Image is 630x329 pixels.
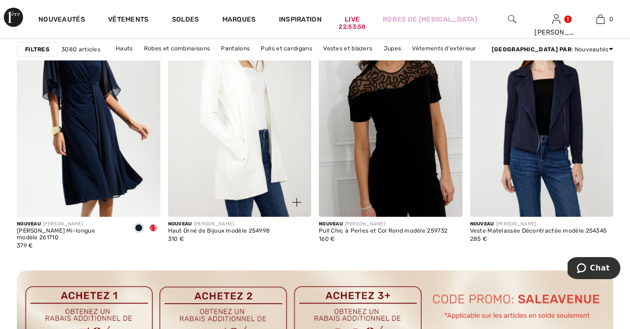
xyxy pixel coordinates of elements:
[319,221,448,228] div: [PERSON_NAME]
[38,15,85,25] a: Nouveautés
[318,42,377,55] a: Vestes et blazers
[345,14,360,24] a: Live22:53:58
[168,235,184,242] span: 310 €
[383,14,477,24] a: Robes de [MEDICAL_DATA]
[222,15,256,25] a: Marques
[216,42,254,55] a: Pantalons
[508,13,516,25] img: recherche
[25,45,49,54] strong: Filtres
[579,13,622,25] a: 0
[168,2,312,217] a: Haut Orné de Bijoux modèle 254998. Blanc d'hiver
[319,235,335,242] span: 160 €
[146,221,160,236] div: Paradise coral
[61,45,100,54] span: 3080 articles
[168,221,192,227] span: Nouveau
[279,15,322,25] span: Inspiration
[168,228,270,235] div: Haut Orné de Bijoux modèle 254998
[319,221,343,227] span: Nouveau
[470,221,494,227] span: Nouveau
[319,2,462,217] img: Pull Chic à Perles et Col Rond modèle 259732. Noir
[470,235,487,242] span: 285 €
[470,228,607,235] div: Veste Matelassée Décontractée modèle 254345
[552,14,560,23] a: Se connecter
[552,13,560,25] img: Mes infos
[111,42,138,55] a: Hauts
[492,45,613,54] div: : Nouveautés
[339,23,365,32] div: 22:53:58
[139,42,215,55] a: Robes et combinaisons
[407,42,481,55] a: Vêtements d'extérieur
[17,221,41,227] span: Nouveau
[168,221,270,228] div: [PERSON_NAME]
[172,15,199,25] a: Soldes
[470,2,614,217] img: Veste Matelassée Décontractée modèle 254345. Marine
[319,228,448,235] div: Pull Chic à Perles et Col Rond modèle 259732
[17,2,160,217] img: Robe Portefeuille Mi-longue modèle 261710. Bleu Nuit
[379,42,406,55] a: Jupes
[596,13,605,25] img: Mon panier
[108,15,149,25] a: Vêtements
[534,27,578,37] div: [PERSON_NAME]
[17,242,33,249] span: 379 €
[132,221,146,236] div: Midnight Blue
[609,15,613,23] span: 0
[470,221,607,228] div: [PERSON_NAME]
[17,221,124,228] div: [PERSON_NAME]
[292,198,301,207] img: plus_v2.svg
[17,228,124,241] div: [PERSON_NAME] Mi-longue modèle 261710
[568,257,620,281] iframe: Ouvre un widget dans lequel vous pouvez chatter avec l’un de nos agents
[4,8,23,27] img: 1ère Avenue
[256,42,316,55] a: Pulls et cardigans
[492,46,571,53] strong: [GEOGRAPHIC_DATA] par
